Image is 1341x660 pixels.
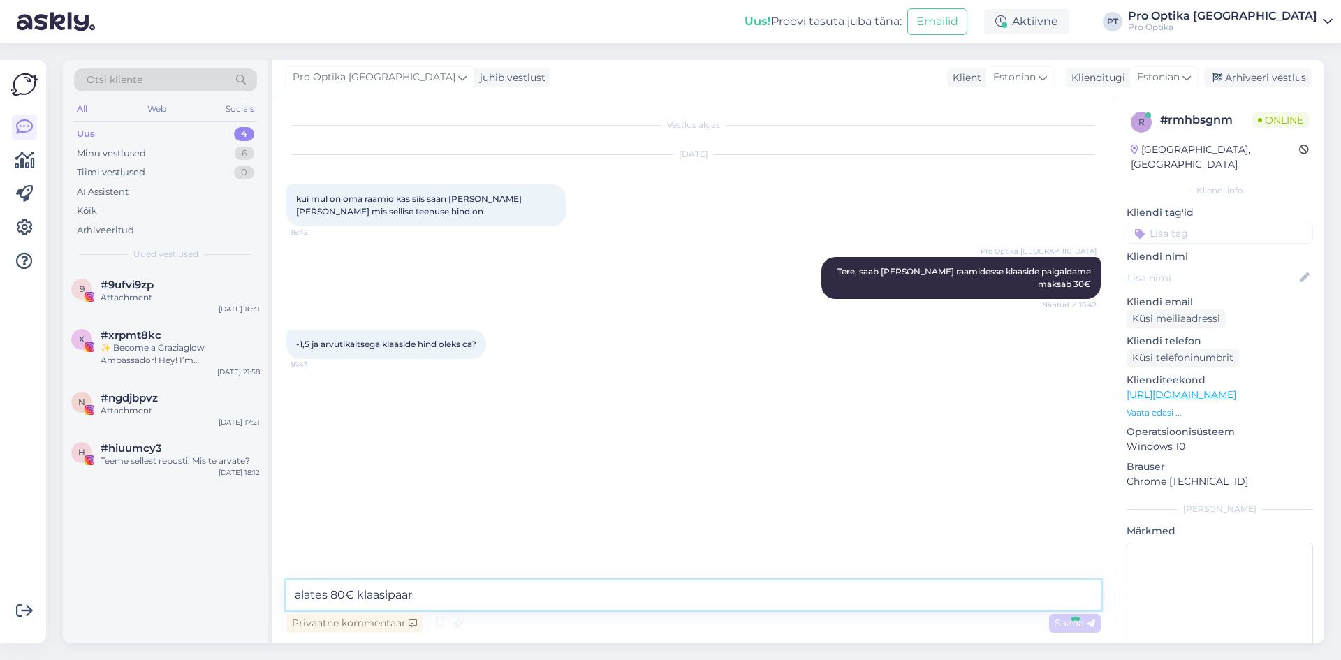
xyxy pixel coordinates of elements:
[101,442,162,455] span: #hiuumcy3
[1252,112,1309,128] span: Online
[1127,503,1313,515] div: [PERSON_NAME]
[101,291,260,304] div: Attachment
[1127,309,1226,328] div: Küsi meiliaadressi
[1128,22,1317,33] div: Pro Optika
[1127,184,1313,197] div: Kliendi info
[101,329,161,342] span: #xrpmt8kc
[907,8,967,35] button: Emailid
[1127,334,1313,349] p: Kliendi telefon
[1138,117,1145,127] span: r
[291,227,343,237] span: 16:42
[77,166,145,179] div: Tiimi vestlused
[1127,223,1313,244] input: Lisa tag
[234,166,254,179] div: 0
[1127,270,1297,286] input: Lisa nimi
[1137,70,1180,85] span: Estonian
[77,127,95,141] div: Uus
[296,339,476,349] span: -1,5 ja arvutikaitsega klaaside hind oleks ca?
[291,360,343,370] span: 16:43
[984,9,1069,34] div: Aktiivne
[1103,12,1122,31] div: PT
[80,284,85,294] span: 9
[745,13,902,30] div: Proovi tasuta juba täna:
[219,417,260,427] div: [DATE] 17:21
[235,147,254,161] div: 6
[1066,71,1125,85] div: Klienditugi
[1127,406,1313,419] p: Vaata edasi ...
[981,246,1097,256] span: Pro Optika [GEOGRAPHIC_DATA]
[234,127,254,141] div: 4
[993,70,1036,85] span: Estonian
[101,279,154,291] span: #9ufvi9zp
[1127,373,1313,388] p: Klienditeekond
[145,100,169,118] div: Web
[286,148,1101,161] div: [DATE]
[293,70,455,85] span: Pro Optika [GEOGRAPHIC_DATA]
[78,447,85,457] span: h
[217,367,260,377] div: [DATE] 21:58
[223,100,257,118] div: Socials
[296,193,524,217] span: kui mul on oma raamid kas siis saan [PERSON_NAME] [PERSON_NAME] mis sellise teenuse hind on
[101,342,260,367] div: ✨ Become a Graziaglow Ambassador! Hey! I’m [PERSON_NAME] from Graziaglow 👋 – the eyewear brand ma...
[11,71,38,98] img: Askly Logo
[101,455,260,467] div: Teeme sellest reposti. Mis te arvate?
[1127,349,1239,367] div: Küsi telefoninumbrit
[101,392,158,404] span: #ngdjbpvz
[1127,460,1313,474] p: Brauser
[77,223,134,237] div: Arhiveeritud
[77,147,146,161] div: Minu vestlused
[1127,474,1313,489] p: Chrome [TECHNICAL_ID]
[947,71,981,85] div: Klient
[1127,439,1313,454] p: Windows 10
[1127,425,1313,439] p: Operatsioonisüsteem
[1160,112,1252,129] div: # rmhbsgnm
[474,71,545,85] div: juhib vestlust
[1127,205,1313,220] p: Kliendi tag'id
[101,404,260,417] div: Attachment
[87,73,142,87] span: Otsi kliente
[77,185,129,199] div: AI Assistent
[1128,10,1333,33] a: Pro Optika [GEOGRAPHIC_DATA]Pro Optika
[219,304,260,314] div: [DATE] 16:31
[1131,142,1299,172] div: [GEOGRAPHIC_DATA], [GEOGRAPHIC_DATA]
[133,248,198,261] span: Uued vestlused
[74,100,90,118] div: All
[1127,295,1313,309] p: Kliendi email
[1042,300,1097,310] span: Nähtud ✓ 16:42
[77,204,97,218] div: Kõik
[1128,10,1317,22] div: Pro Optika [GEOGRAPHIC_DATA]
[837,266,1093,289] span: Tere, saab [PERSON_NAME] raamidesse klaaside paigaldame maksab 30€
[1127,388,1236,401] a: [URL][DOMAIN_NAME]
[745,15,771,28] b: Uus!
[78,397,85,407] span: n
[1127,524,1313,538] p: Märkmed
[286,119,1101,131] div: Vestlus algas
[1204,68,1312,87] div: Arhiveeri vestlus
[219,467,260,478] div: [DATE] 18:12
[1127,249,1313,264] p: Kliendi nimi
[79,334,85,344] span: x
